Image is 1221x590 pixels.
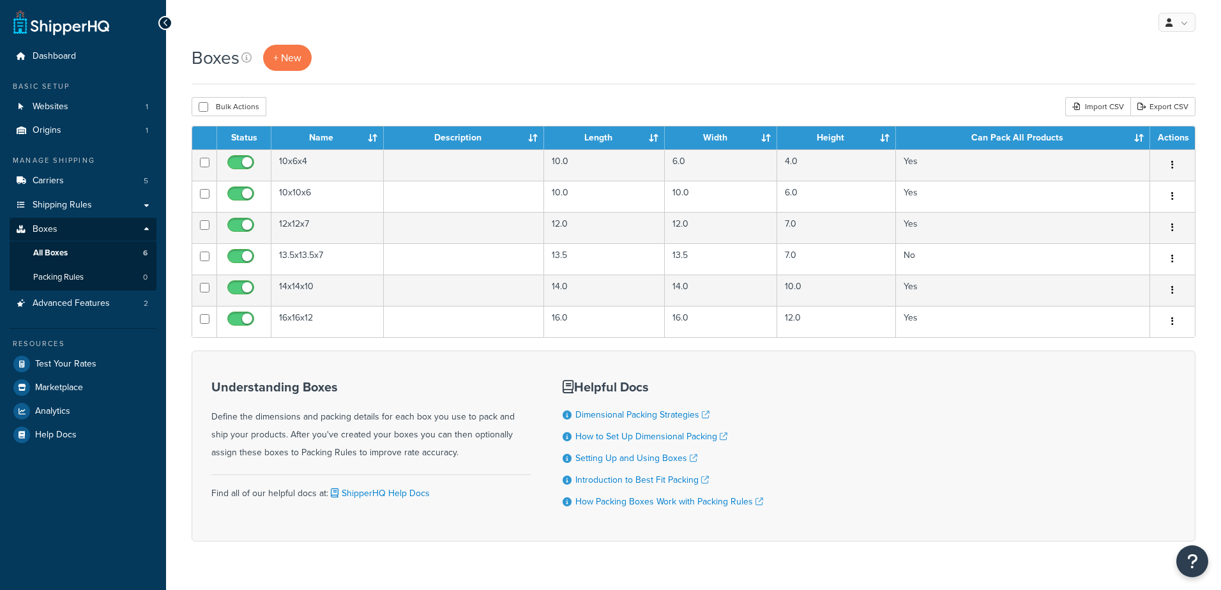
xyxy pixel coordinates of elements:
[10,81,156,92] div: Basic Setup
[777,243,896,275] td: 7.0
[665,126,777,149] th: Width : activate to sort column ascending
[544,306,665,337] td: 16.0
[777,149,896,181] td: 4.0
[544,181,665,212] td: 10.0
[35,406,70,417] span: Analytics
[192,97,266,116] button: Bulk Actions
[777,212,896,243] td: 7.0
[10,155,156,166] div: Manage Shipping
[777,306,896,337] td: 12.0
[35,382,83,393] span: Marketplace
[575,495,763,508] a: How Packing Boxes Work with Packing Rules
[896,212,1150,243] td: Yes
[33,200,92,211] span: Shipping Rules
[10,423,156,446] a: Help Docs
[563,380,763,394] h3: Helpful Docs
[33,224,57,235] span: Boxes
[575,473,709,487] a: Introduction to Best Fit Packing
[777,181,896,212] td: 6.0
[665,149,777,181] td: 6.0
[544,212,665,243] td: 12.0
[575,408,709,421] a: Dimensional Packing Strategies
[10,95,156,119] li: Websites
[263,45,312,71] a: + New
[143,248,148,259] span: 6
[10,169,156,193] li: Carriers
[10,266,156,289] a: Packing Rules 0
[146,102,148,112] span: 1
[665,243,777,275] td: 13.5
[10,218,156,241] a: Boxes
[10,241,156,265] a: All Boxes 6
[271,212,384,243] td: 12x12x7
[544,275,665,306] td: 14.0
[10,338,156,349] div: Resources
[144,298,148,309] span: 2
[896,243,1150,275] td: No
[896,306,1150,337] td: Yes
[211,380,531,462] div: Define the dimensions and packing details for each box you use to pack and ship your products. Af...
[271,275,384,306] td: 14x14x10
[10,292,156,315] li: Advanced Features
[1176,545,1208,577] button: Open Resource Center
[575,451,697,465] a: Setting Up and Using Boxes
[33,102,68,112] span: Websites
[10,352,156,375] a: Test Your Rates
[10,119,156,142] li: Origins
[10,218,156,291] li: Boxes
[544,126,665,149] th: Length : activate to sort column ascending
[273,50,301,65] span: + New
[1065,97,1130,116] div: Import CSV
[665,212,777,243] td: 12.0
[1150,126,1195,149] th: Actions
[217,126,271,149] th: Status
[544,243,665,275] td: 13.5
[33,125,61,136] span: Origins
[10,376,156,399] a: Marketplace
[575,430,727,443] a: How to Set Up Dimensional Packing
[271,181,384,212] td: 10x10x6
[896,275,1150,306] td: Yes
[10,45,156,68] a: Dashboard
[271,126,384,149] th: Name : activate to sort column ascending
[33,272,84,283] span: Packing Rules
[211,380,531,394] h3: Understanding Boxes
[10,241,156,265] li: All Boxes
[10,400,156,423] a: Analytics
[10,193,156,217] a: Shipping Rules
[33,51,76,62] span: Dashboard
[271,243,384,275] td: 13.5x13.5x7
[384,126,545,149] th: Description : activate to sort column ascending
[33,298,110,309] span: Advanced Features
[544,149,665,181] td: 10.0
[146,125,148,136] span: 1
[665,275,777,306] td: 14.0
[896,181,1150,212] td: Yes
[1130,97,1195,116] a: Export CSV
[10,119,156,142] a: Origins 1
[211,474,531,503] div: Find all of our helpful docs at:
[328,487,430,500] a: ShipperHQ Help Docs
[777,126,896,149] th: Height : activate to sort column ascending
[271,149,384,181] td: 10x6x4
[33,248,68,259] span: All Boxes
[10,169,156,193] a: Carriers 5
[143,272,148,283] span: 0
[33,176,64,186] span: Carriers
[271,306,384,337] td: 16x16x12
[896,149,1150,181] td: Yes
[10,292,156,315] a: Advanced Features 2
[665,181,777,212] td: 10.0
[35,359,96,370] span: Test Your Rates
[10,266,156,289] li: Packing Rules
[10,95,156,119] a: Websites 1
[665,306,777,337] td: 16.0
[896,126,1150,149] th: Can Pack All Products : activate to sort column ascending
[35,430,77,441] span: Help Docs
